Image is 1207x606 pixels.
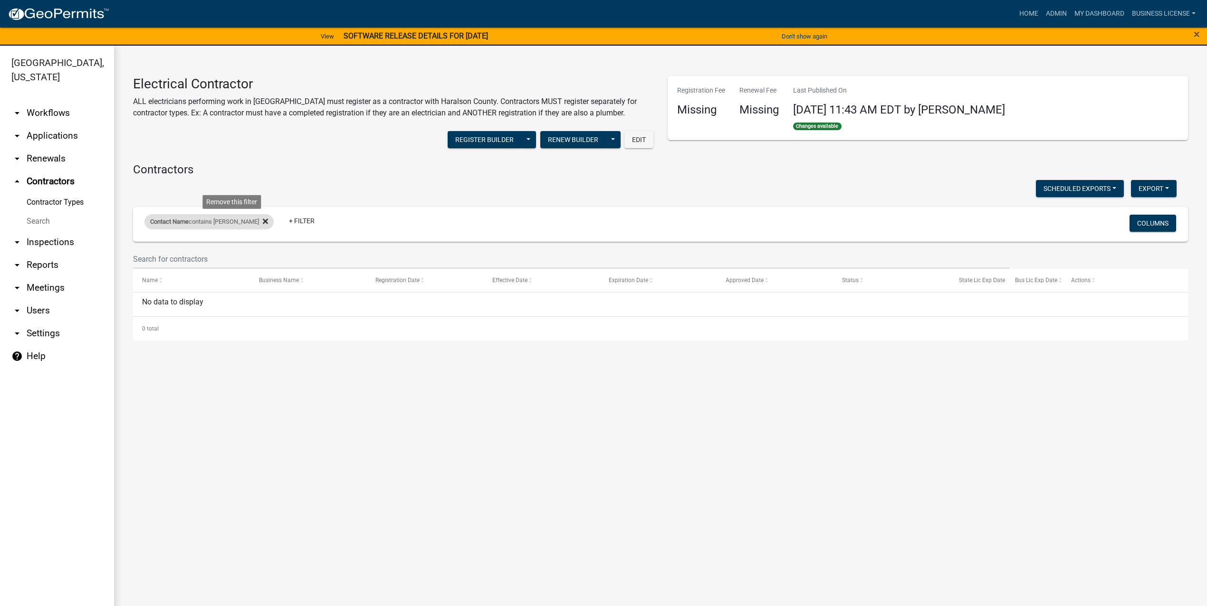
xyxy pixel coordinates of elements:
[842,277,859,284] span: Status
[133,96,653,119] p: ALL electricians performing work in [GEOGRAPHIC_DATA] must register as a contractor with Haralson...
[448,131,521,148] button: Register Builder
[11,305,23,316] i: arrow_drop_down
[142,277,158,284] span: Name
[11,176,23,187] i: arrow_drop_up
[133,293,1188,316] div: No data to display
[483,269,600,292] datatable-header-cell: Effective Date
[133,269,250,292] datatable-header-cell: Name
[726,277,764,284] span: Approved Date
[1128,5,1199,23] a: BUSINESS LICENSE
[540,131,606,148] button: Renew Builder
[1071,5,1128,23] a: My Dashboard
[1006,269,1062,292] datatable-header-cell: Bus Lic Exp Date
[1036,180,1124,197] button: Scheduled Exports
[1015,277,1057,284] span: Bus Lic Exp Date
[950,269,1006,292] datatable-header-cell: State Lic Exp Date
[739,85,779,95] p: Renewal Fee
[11,259,23,271] i: arrow_drop_down
[11,130,23,142] i: arrow_drop_down
[11,107,23,119] i: arrow_drop_down
[793,123,842,130] span: Changes available
[793,85,1005,95] p: Last Published On
[281,212,322,229] a: + Filter
[1062,269,1179,292] datatable-header-cell: Actions
[259,277,299,284] span: Business Name
[677,85,725,95] p: Registration Fee
[133,76,653,92] h3: Electrical Contractor
[144,214,274,229] div: contains [PERSON_NAME]
[778,28,831,44] button: Don't show again
[739,103,779,117] h4: Missing
[600,269,717,292] datatable-header-cell: Expiration Date
[11,237,23,248] i: arrow_drop_down
[317,28,338,44] a: View
[150,218,189,225] span: Contact Name
[609,277,648,284] span: Expiration Date
[1194,28,1200,41] span: ×
[833,269,950,292] datatable-header-cell: Status
[133,249,1010,269] input: Search for contractors
[1042,5,1071,23] a: Admin
[133,317,1188,341] div: 0 total
[1194,28,1200,40] button: Close
[1131,180,1177,197] button: Export
[959,277,1005,284] span: State Lic Exp Date
[133,163,1188,177] h4: Contractors
[717,269,833,292] datatable-header-cell: Approved Date
[677,103,725,117] h4: Missing
[11,153,23,164] i: arrow_drop_down
[11,282,23,294] i: arrow_drop_down
[366,269,483,292] datatable-header-cell: Registration Date
[1071,277,1091,284] span: Actions
[250,269,367,292] datatable-header-cell: Business Name
[11,350,23,362] i: help
[202,195,261,208] div: Remove this filter
[1015,5,1042,23] a: Home
[624,131,653,148] button: Edit
[1130,215,1176,232] button: Columns
[793,103,1005,116] span: [DATE] 11:43 AM EDT by [PERSON_NAME]
[492,277,527,284] span: Effective Date
[344,31,488,40] strong: SOFTWARE RELEASE DETAILS FOR [DATE]
[375,277,420,284] span: Registration Date
[11,328,23,339] i: arrow_drop_down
